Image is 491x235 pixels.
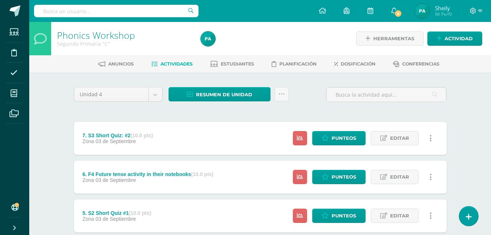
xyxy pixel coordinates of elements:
span: Editar [390,209,409,223]
span: Herramientas [373,32,414,45]
a: Herramientas [356,31,424,46]
a: Phonics Workshop [57,29,135,41]
span: Actividad [445,32,473,45]
div: 5. S2 Short Quiz #1 [82,210,151,216]
span: 03 de Septiembre [95,177,136,183]
a: Punteos [312,209,366,223]
a: Actividades [151,58,193,70]
a: Resumen de unidad [169,87,271,101]
span: Zona [82,138,94,144]
span: Anuncios [108,61,134,67]
div: Segundo Primaria 'C' [57,40,192,47]
span: Dosificación [341,61,375,67]
a: Dosificación [334,58,375,70]
h1: Phonics Workshop [57,30,192,40]
span: Estudiantes [221,61,254,67]
strong: (10.0 pts) [191,171,214,177]
span: Editar [390,170,409,184]
div: 6. F4 Future tense activity in their notebooks [82,171,214,177]
span: Actividades [160,61,193,67]
a: Punteos [312,131,366,145]
div: 7. S3 Short Quiz: #2 [82,133,153,138]
span: Conferencias [402,61,439,67]
strong: (10.0 pts) [129,210,151,216]
a: Punteos [312,170,366,184]
span: Planificación [279,61,317,67]
span: Punteos [332,209,356,223]
a: Conferencias [393,58,439,70]
span: Editar [390,131,409,145]
span: Sheily [435,4,452,12]
a: Actividad [427,31,482,46]
span: Zona [82,216,94,222]
strong: (10.0 pts) [131,133,153,138]
span: 6 [394,10,402,18]
a: Estudiantes [210,58,254,70]
input: Busca la actividad aquí... [326,87,446,102]
span: Punteos [332,170,356,184]
a: Planificación [272,58,317,70]
img: b0c5a64c46d61fd28d8de184b3c78043.png [415,4,430,18]
span: Zona [82,177,94,183]
a: Unidad 4 [74,87,162,101]
span: 03 de Septiembre [95,138,136,144]
span: 03 de Septiembre [95,216,136,222]
span: Unidad 4 [80,87,143,101]
a: Anuncios [98,58,134,70]
input: Busca un usuario... [34,5,199,17]
img: b0c5a64c46d61fd28d8de184b3c78043.png [201,31,215,46]
span: Punteos [332,131,356,145]
span: Resumen de unidad [196,88,252,101]
span: Mi Perfil [435,11,452,17]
